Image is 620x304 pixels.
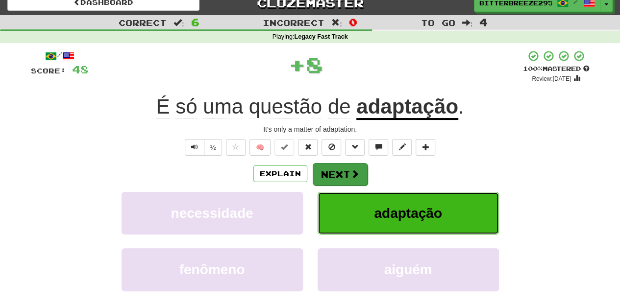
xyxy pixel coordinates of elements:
[298,139,318,156] button: Reset to 0% Mastered (alt+r)
[31,50,89,62] div: /
[318,192,499,234] button: adaptação
[185,139,204,156] button: Play sentence audio (ctl+space)
[226,139,246,156] button: Favorite sentence (alt+f)
[289,50,306,79] span: +
[31,67,66,75] span: Score:
[349,16,357,28] span: 0
[523,65,590,73] div: Mastered
[249,95,322,118] span: questão
[249,139,271,156] button: 🧠
[322,139,341,156] button: Ignore sentence (alt+i)
[392,139,412,156] button: Edit sentence (alt+d)
[384,262,432,277] span: aiguém
[356,95,458,120] u: adaptação
[479,16,488,28] span: 4
[523,65,543,72] span: 100 %
[294,33,347,40] strong: Legacy Fast Track
[274,139,294,156] button: Set this sentence to 100% Mastered (alt+m)
[318,248,499,291] button: aiguém
[171,206,253,221] span: necessidade
[31,124,590,134] div: It's only a matter of adaptation.
[174,19,184,27] span: :
[175,95,197,118] span: só
[331,19,342,27] span: :
[203,95,243,118] span: uma
[191,16,199,28] span: 6
[253,165,307,182] button: Explain
[369,139,388,156] button: Discuss sentence (alt+u)
[345,139,365,156] button: Grammar (alt+g)
[458,95,464,118] span: .
[183,139,223,156] div: Text-to-speech controls
[119,18,167,27] span: Correct
[72,63,89,75] span: 48
[204,139,223,156] button: ½
[179,262,245,277] span: fenômeno
[306,52,323,77] span: 8
[122,248,303,291] button: fenômeno
[328,95,351,118] span: de
[263,18,324,27] span: Incorrect
[374,206,442,221] span: adaptação
[421,18,455,27] span: To go
[462,19,472,27] span: :
[416,139,435,156] button: Add to collection (alt+a)
[156,95,170,118] span: É
[532,75,571,82] small: Review: [DATE]
[313,163,368,186] button: Next
[122,192,303,234] button: necessidade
